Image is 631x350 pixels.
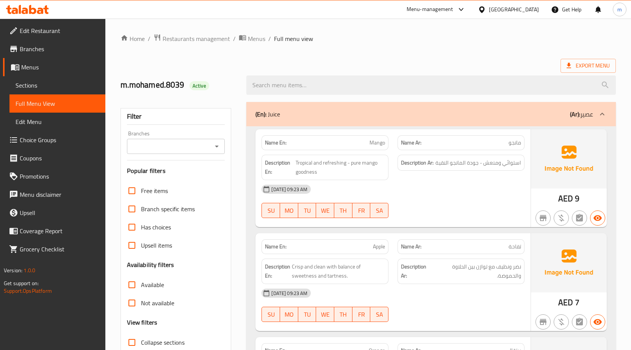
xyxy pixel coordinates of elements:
img: Ae5nvW7+0k+MAAAAAElFTkSuQmCC [531,233,607,292]
a: Menus [3,58,105,76]
div: Menu-management [407,5,453,14]
button: Purchased item [554,210,569,226]
span: TU [301,309,313,320]
h3: Availability filters [127,261,174,269]
span: FR [355,309,368,320]
span: Edit Restaurant [20,26,99,35]
strong: Description Ar: [401,158,434,168]
span: TH [337,205,349,216]
a: Promotions [3,167,105,185]
b: (Ar): [570,108,580,120]
a: Sections [9,76,105,94]
span: TH [337,309,349,320]
button: Open [211,141,222,152]
div: (En): Juice(Ar):عصير [246,102,616,126]
span: Active [189,82,209,89]
span: Edit Menu [16,117,99,126]
button: FR [352,307,371,322]
a: Home [121,34,145,43]
span: WE [319,205,331,216]
a: Full Menu View [9,94,105,113]
span: تفاحة [509,243,521,251]
button: MO [280,307,298,322]
span: Available [141,280,164,289]
strong: Description Ar: [401,262,431,281]
span: FR [355,205,368,216]
button: Purchased item [554,314,569,330]
span: Mango [370,139,385,147]
strong: Name Ar: [401,243,421,251]
span: Crisp and clean with balance of sweetness and tartness. [292,262,385,281]
button: Available [590,210,605,226]
span: AED [558,295,573,310]
div: Active [189,81,209,90]
span: Has choices [141,223,171,232]
button: FR [352,203,371,218]
a: Branches [3,40,105,58]
span: Export Menu [567,61,610,71]
a: Menu disclaimer [3,185,105,204]
button: WE [316,203,334,218]
span: Promotions [20,172,99,181]
p: Juice [255,110,280,119]
span: Upsell items [141,241,172,250]
button: SA [370,307,388,322]
input: search [246,75,616,95]
button: Not branch specific item [535,314,551,330]
span: AED [558,191,573,206]
span: 1.0.0 [23,265,35,275]
span: مانجو [509,139,521,147]
span: MO [283,205,295,216]
span: Branches [20,44,99,53]
button: Available [590,314,605,330]
button: MO [280,203,298,218]
b: (En): [255,108,266,120]
img: Ae5nvW7+0k+MAAAAAElFTkSuQmCC [531,129,607,188]
span: Choice Groups [20,135,99,144]
span: SA [373,205,385,216]
strong: Name Ar: [401,139,421,147]
span: 7 [575,295,579,310]
span: Apple [373,243,385,251]
span: Menus [21,63,99,72]
h2: m.mohamed.8039 [121,79,238,91]
span: Branch specific items [141,204,195,213]
li: / [148,34,150,43]
button: SU [261,307,280,322]
button: WE [316,307,334,322]
a: Upsell [3,204,105,222]
span: Get support on: [4,278,39,288]
span: Grocery Checklist [20,245,99,254]
span: MO [283,309,295,320]
span: Full menu view [274,34,313,43]
p: عصير [570,110,593,119]
span: Full Menu View [16,99,99,108]
span: Export Menu [561,59,616,73]
span: استوائي ومنعش - جودة المانجو النقية [435,158,521,168]
span: WE [319,309,331,320]
button: TU [298,203,316,218]
span: m [617,5,622,14]
span: Sections [16,81,99,90]
a: Edit Menu [9,113,105,131]
span: Coupons [20,154,99,163]
button: SA [370,203,388,218]
span: Free items [141,186,168,195]
span: نضر ونظيف مع توازن بين الحلاوة والحموضة. [433,262,521,281]
strong: Description En: [265,158,294,177]
span: SU [265,309,277,320]
span: Restaurants management [163,34,230,43]
span: 9 [575,191,579,206]
button: Not has choices [572,314,587,330]
a: Support.OpsPlatform [4,286,52,296]
a: Coupons [3,149,105,167]
span: SU [265,205,277,216]
span: [DATE] 09:23 AM [268,186,310,193]
h3: Popular filters [127,166,225,175]
span: Coverage Report [20,226,99,235]
span: Menu disclaimer [20,190,99,199]
button: Not has choices [572,210,587,226]
span: SA [373,309,385,320]
div: Filter [127,108,225,125]
div: [GEOGRAPHIC_DATA] [489,5,539,14]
